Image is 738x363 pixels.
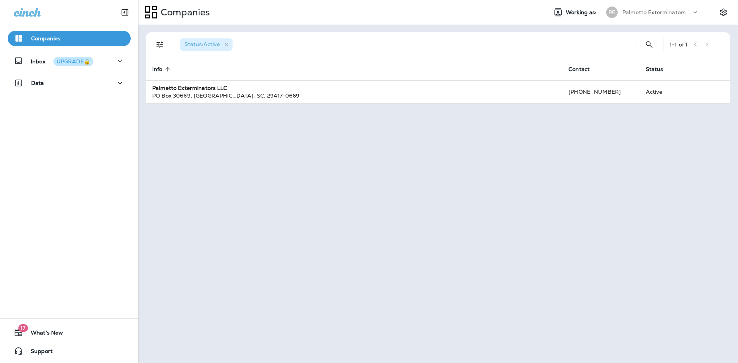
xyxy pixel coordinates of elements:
p: Data [31,80,44,86]
p: Companies [158,7,210,18]
button: 17What's New [8,325,131,340]
button: Data [8,75,131,91]
span: What's New [23,330,63,339]
span: Contact [568,66,600,73]
td: Active [640,80,689,103]
button: InboxUPGRADE🔒 [8,53,131,68]
span: Support [23,348,53,357]
button: Collapse Sidebar [114,5,136,20]
span: Info [152,66,163,73]
span: Status [646,66,673,73]
div: PO Box 30669 , [GEOGRAPHIC_DATA] , SC , 29417-0669 [152,92,556,99]
strong: Palmetto Exterminators LLC [152,85,228,91]
button: Companies [8,31,131,46]
div: Status:Active [180,38,233,51]
p: Palmetto Exterminators LLC [622,9,691,15]
button: Search Companies [642,37,657,52]
span: Info [152,66,173,73]
span: Status [646,66,663,73]
span: Working as: [566,9,598,16]
p: Inbox [31,57,93,65]
div: PE [606,7,618,18]
button: UPGRADE🔒 [53,57,93,66]
span: Status : Active [184,41,220,48]
button: Settings [716,5,730,19]
button: Filters [152,37,168,52]
div: UPGRADE🔒 [57,59,90,64]
p: Companies [31,35,60,41]
button: Support [8,343,131,359]
span: 17 [18,324,28,332]
div: 1 - 1 of 1 [670,41,688,48]
span: Contact [568,66,590,73]
td: [PHONE_NUMBER] [562,80,639,103]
